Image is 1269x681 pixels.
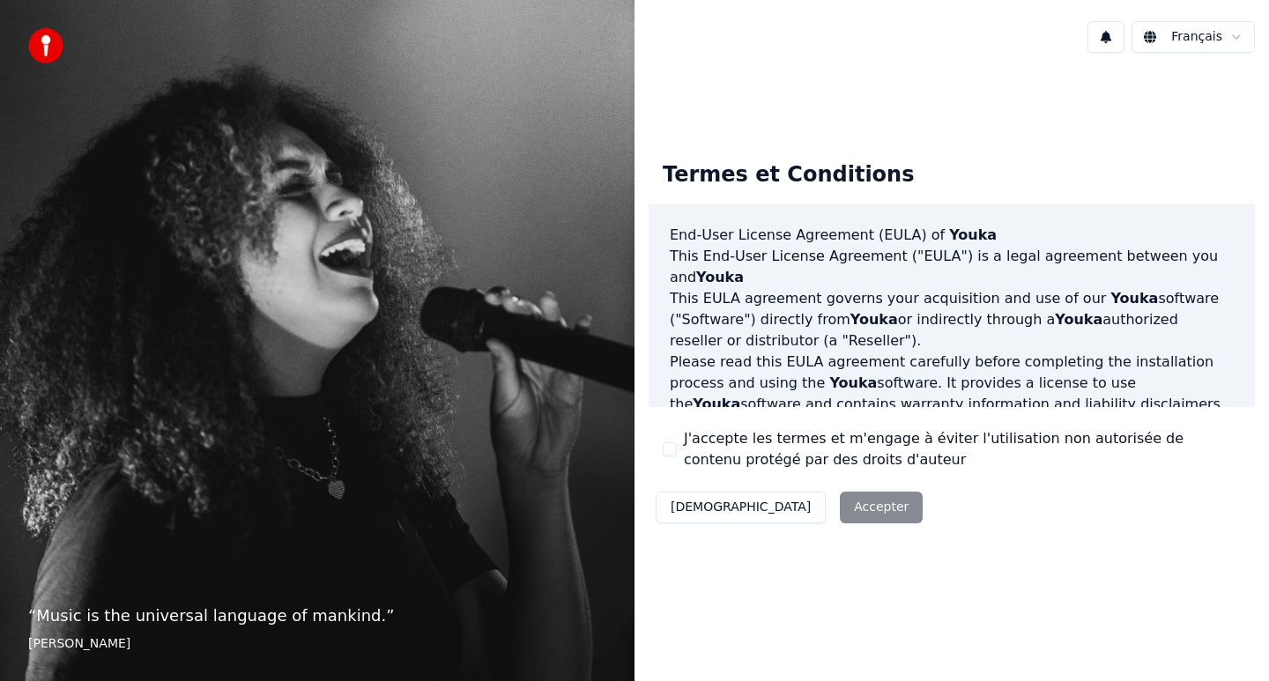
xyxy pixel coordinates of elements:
h3: End-User License Agreement (EULA) of [670,225,1234,246]
span: Youka [1055,311,1102,328]
img: youka [28,28,63,63]
label: J'accepte les termes et m'engage à éviter l'utilisation non autorisée de contenu protégé par des ... [684,428,1241,470]
span: Youka [850,311,898,328]
footer: [PERSON_NAME] [28,635,606,653]
p: This EULA agreement governs your acquisition and use of our software ("Software") directly from o... [670,288,1234,352]
span: Youka [829,374,877,391]
p: This End-User License Agreement ("EULA") is a legal agreement between you and [670,246,1234,288]
div: Termes et Conditions [649,147,928,204]
p: “ Music is the universal language of mankind. ” [28,603,606,628]
button: [DEMOGRAPHIC_DATA] [656,492,826,523]
span: Youka [696,269,744,285]
p: Please read this EULA agreement carefully before completing the installation process and using th... [670,352,1234,415]
span: Youka [1110,290,1158,307]
span: Youka [949,226,997,243]
span: Youka [693,396,740,412]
